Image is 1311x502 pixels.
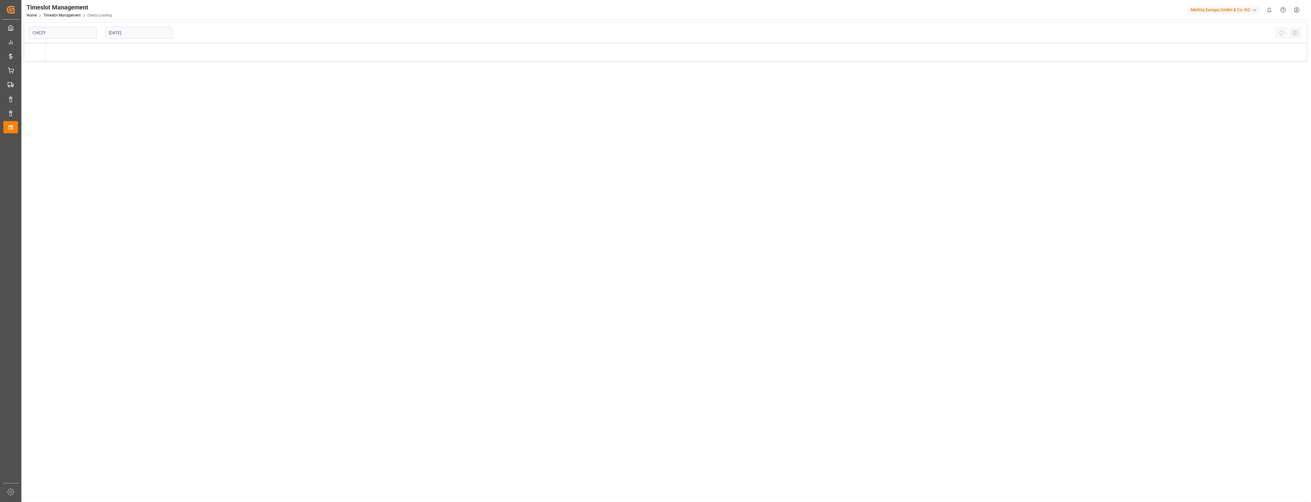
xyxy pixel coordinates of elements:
[1188,6,1260,14] div: Melitta Europa GmbH & Co. KG
[105,27,173,39] input: DD-MM-YYYY
[27,3,112,12] div: Timeslot Management
[1276,3,1290,17] button: Help Center
[29,27,97,39] input: Type to search/select
[27,13,37,17] a: Home
[43,13,81,17] a: Timeslot Management
[1262,3,1276,17] button: show 0 new notifications
[1188,4,1262,16] button: Melitta Europa GmbH & Co. KG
